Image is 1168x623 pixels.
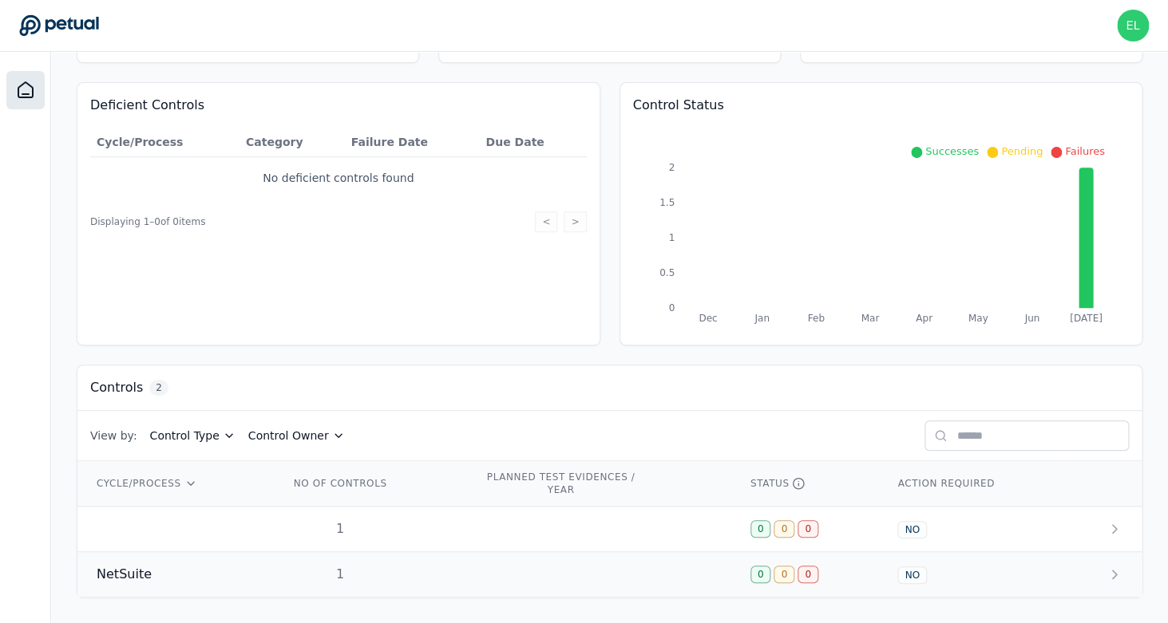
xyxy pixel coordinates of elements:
[750,566,771,583] div: 0
[699,313,717,324] tspan: Dec
[564,211,586,232] button: >
[915,313,932,324] tspan: Apr
[798,520,818,538] div: 0
[289,565,391,584] div: 1
[150,428,236,444] button: Control Type
[535,211,557,232] button: <
[807,313,824,324] tspan: Feb
[861,313,879,324] tspan: Mar
[668,162,675,173] tspan: 2
[897,521,926,538] div: NO
[1023,313,1039,324] tspan: Jun
[97,565,152,584] span: NetSuite
[90,215,205,228] span: Displaying 1– 0 of 0 items
[668,232,675,243] tspan: 1
[484,471,637,496] div: PLANNED TEST EVIDENCES / YEAR
[668,302,675,313] tspan: 0
[240,128,345,157] th: Category
[289,519,391,538] div: 1
[345,128,480,157] th: Failure Date
[90,157,587,199] td: No deficient controls found
[659,267,674,278] tspan: 0.5
[750,477,860,490] div: STATUS
[1069,313,1102,324] tspan: [DATE]
[1065,145,1105,157] span: Failures
[479,128,586,157] th: Due Date
[633,96,1130,115] h3: Control Status
[754,313,770,324] tspan: Jan
[798,566,818,583] div: 0
[90,428,137,444] span: View by:
[878,461,1066,507] th: ACTION REQUIRED
[1117,10,1149,41] img: eliot+reddit@petual.ai
[968,313,988,324] tspan: May
[90,128,240,157] th: Cycle/Process
[289,477,391,490] div: NO OF CONTROLS
[774,520,794,538] div: 0
[19,14,99,37] a: Go to Dashboard
[6,71,45,109] a: Dashboard
[897,566,926,584] div: NO
[1001,145,1043,157] span: Pending
[925,145,979,157] span: Successes
[750,520,771,538] div: 0
[97,477,251,490] div: CYCLE/PROCESS
[659,197,674,208] tspan: 1.5
[149,380,168,396] span: 2
[90,96,587,115] h3: Deficient Controls
[248,428,345,444] button: Control Owner
[774,566,794,583] div: 0
[90,378,143,397] h3: Controls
